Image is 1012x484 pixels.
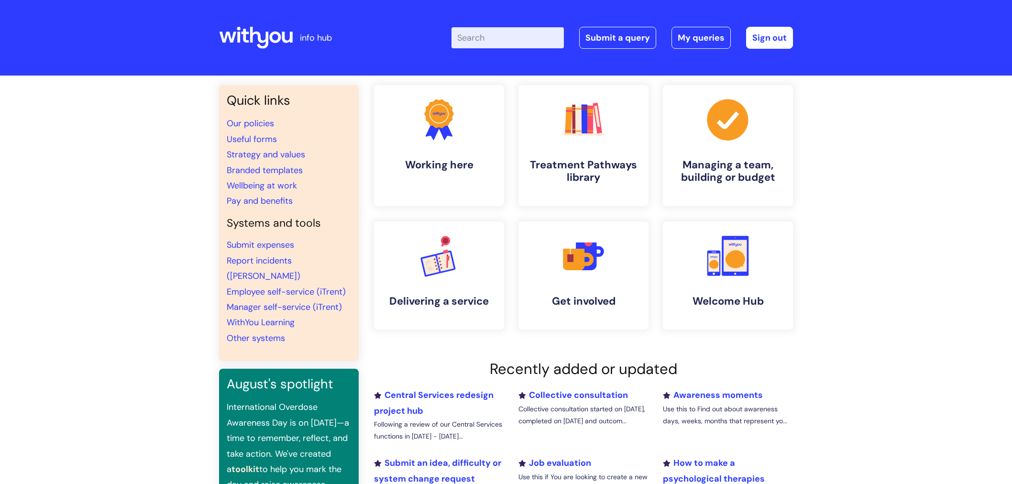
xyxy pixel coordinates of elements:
[227,195,293,207] a: Pay and benefits
[227,239,294,251] a: Submit expenses
[227,255,300,282] a: Report incidents ([PERSON_NAME])
[671,27,731,49] a: My queries
[518,457,591,469] a: Job evaluation
[663,221,793,330] a: Welcome Hub
[382,295,496,308] h4: Delivering a service
[579,27,656,49] a: Submit a query
[374,389,494,416] a: Central Services redesign project hub
[227,376,351,392] h3: August's spotlight
[227,217,351,230] h4: Systems and tools
[227,93,351,108] h3: Quick links
[451,27,564,48] input: Search
[746,27,793,49] a: Sign out
[518,85,649,206] a: Treatment Pathways library
[663,389,763,401] a: Awareness moments
[382,159,496,171] h4: Working here
[526,159,641,184] h4: Treatment Pathways library
[227,133,277,145] a: Useful forms
[374,418,504,442] p: Following a review of our Central Services functions in [DATE] - [DATE]...
[227,317,295,328] a: WithYou Learning
[518,403,649,427] p: Collective consultation started on [DATE], completed on [DATE] and outcom...
[374,360,793,378] h2: Recently added or updated
[227,286,346,297] a: Employee self-service (iTrent)
[671,159,785,184] h4: Managing a team, building or budget
[227,180,297,191] a: Wellbeing at work
[227,301,342,313] a: Manager self-service (iTrent)
[526,295,641,308] h4: Get involved
[374,221,504,330] a: Delivering a service
[227,149,305,160] a: Strategy and values
[518,389,628,401] a: Collective consultation
[300,30,332,45] p: info hub
[227,118,274,129] a: Our policies
[451,27,793,49] div: | -
[518,221,649,330] a: Get involved
[663,85,793,206] a: Managing a team, building or budget
[227,332,285,344] a: Other systems
[227,165,303,176] a: Branded templates
[231,463,259,475] a: toolkit
[663,403,793,427] p: Use this to Find out about awareness days, weeks, months that represent yo...
[671,295,785,308] h4: Welcome Hub
[374,85,504,206] a: Working here
[374,457,501,484] a: Submit an idea, difficulty or system change request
